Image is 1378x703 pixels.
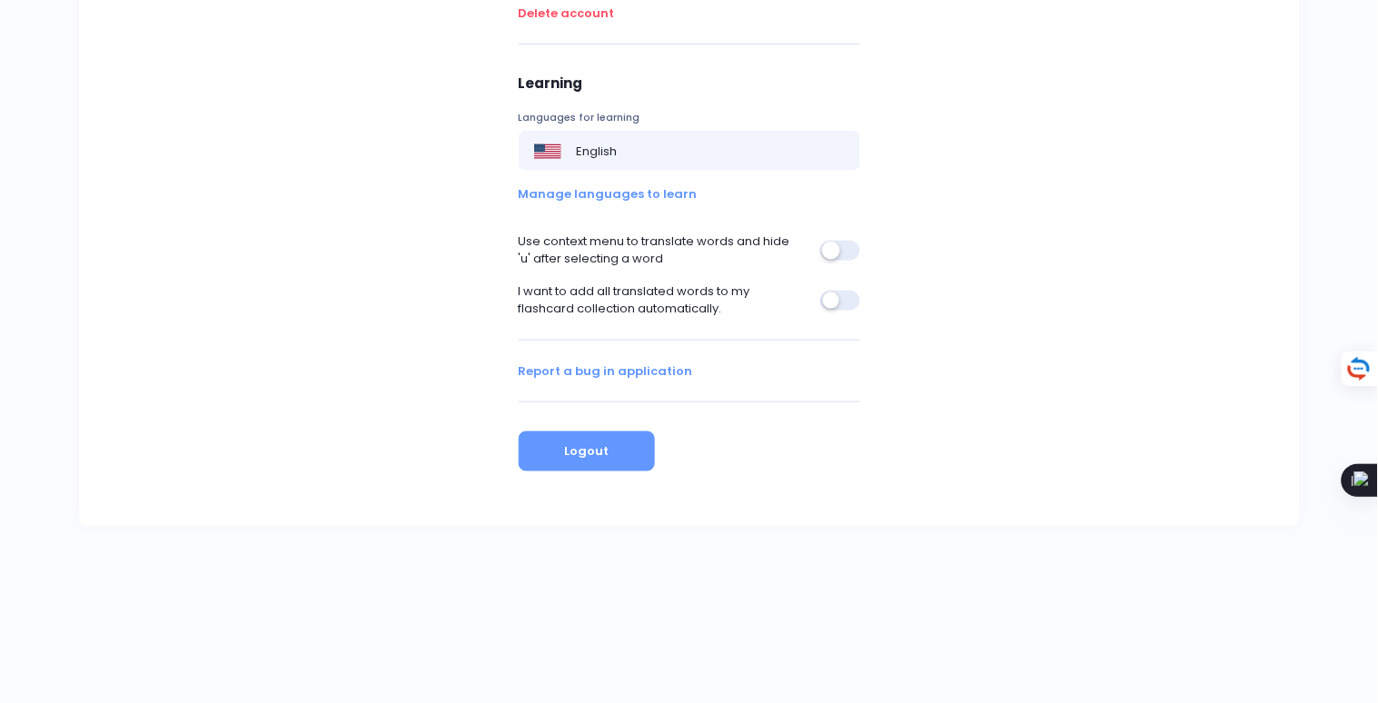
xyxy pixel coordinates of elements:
[519,282,802,318] p: I want to add all translated words to my flashcard collection automatically.
[519,5,860,23] div: Delete account
[519,233,802,268] p: Use context menu to translate words and hide 'u' after selecting a word
[577,143,618,161] p: English
[519,431,655,471] button: Logout
[519,74,860,94] p: Learning
[519,109,860,126] label: Languages for learning
[519,185,860,203] div: Manage languages to learn
[534,143,561,161] img: Flag_of_the_United_States.svg
[519,362,860,381] div: Report a bug in application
